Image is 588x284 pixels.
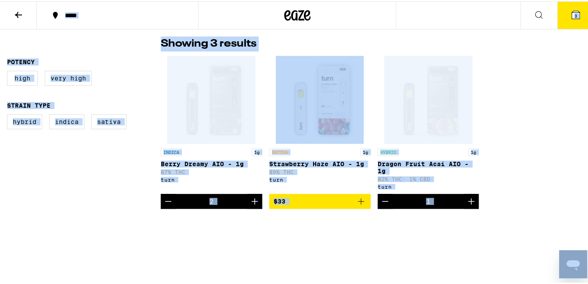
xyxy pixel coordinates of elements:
label: Indica [49,113,84,128]
label: Very High [45,69,92,84]
p: 1g [252,147,262,155]
legend: Strain Type [7,101,51,108]
p: 1g [468,147,479,155]
span: $33 [274,197,285,204]
div: turn [378,182,479,188]
div: turn [269,175,371,181]
p: SATIVA [269,147,290,155]
p: 87% THC [161,168,262,174]
p: 82% THC: 1% CBD [378,175,479,181]
button: Increment [464,193,479,208]
p: Dragon Fruit Acai AIO - 1g [378,159,479,173]
a: Open page for Berry Dreamy AIO - 1g from turn [161,55,262,193]
button: Decrement [161,193,176,208]
div: 2 [209,197,213,204]
p: HYBRID [378,147,399,155]
div: turn [161,175,262,181]
p: 1g [360,147,371,155]
button: Increment [247,193,262,208]
label: Sativa [91,113,126,128]
div: 1 [426,197,430,204]
button: Add to bag [269,193,371,208]
a: Open page for Dragon Fruit Acai AIO - 1g from turn [378,55,479,193]
iframe: Button to launch messaging window, conversation in progress [559,249,587,277]
a: Open page for Strawberry Haze AIO - 1g from turn [269,55,371,193]
label: High [7,69,38,84]
button: Decrement [378,193,393,208]
img: turn - Strawberry Haze AIO - 1g [276,55,364,142]
p: INDICA [161,147,182,155]
p: Strawberry Haze AIO - 1g [269,159,371,166]
p: Showing 3 results [161,35,256,50]
p: 89% THC [269,168,371,174]
span: 3 [574,12,577,17]
p: Berry Dreamy AIO - 1g [161,159,262,166]
legend: Potency [7,57,35,64]
label: Hybrid [7,113,42,128]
